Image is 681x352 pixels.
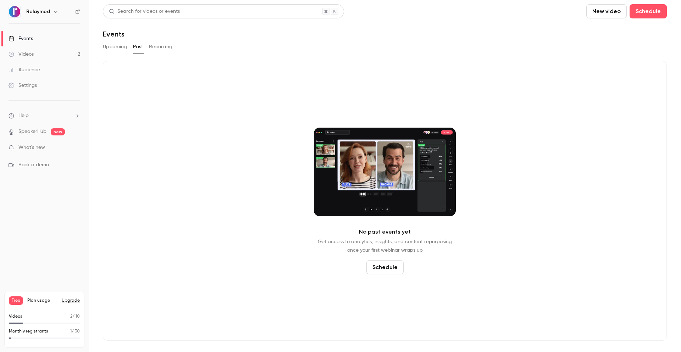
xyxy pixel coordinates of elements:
span: 1 [70,329,72,334]
button: Upgrade [62,298,80,303]
p: / 30 [70,328,80,335]
div: Events [9,35,33,42]
span: Book a demo [18,161,49,169]
div: Search for videos or events [109,8,180,15]
h6: Relaymed [26,8,50,15]
p: Monthly registrants [9,328,48,335]
p: Get access to analytics, insights, and content repurposing once your first webinar wraps up [318,238,452,255]
button: New video [586,4,627,18]
iframe: Noticeable Trigger [72,145,80,151]
p: No past events yet [359,228,411,236]
button: Recurring [149,41,173,52]
span: Help [18,112,29,119]
p: / 10 [70,313,80,320]
span: Free [9,296,23,305]
span: Plan usage [27,298,57,303]
div: Settings [9,82,37,89]
h1: Events [103,30,124,38]
button: Schedule [630,4,667,18]
span: new [51,128,65,135]
button: Past [133,41,143,52]
img: Relaymed [9,6,20,17]
div: Videos [9,51,34,58]
span: 2 [70,314,72,319]
button: Schedule [366,260,404,274]
div: Audience [9,66,40,73]
button: Upcoming [103,41,127,52]
a: SpeakerHub [18,128,46,135]
span: What's new [18,144,45,151]
p: Videos [9,313,22,320]
li: help-dropdown-opener [9,112,80,119]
